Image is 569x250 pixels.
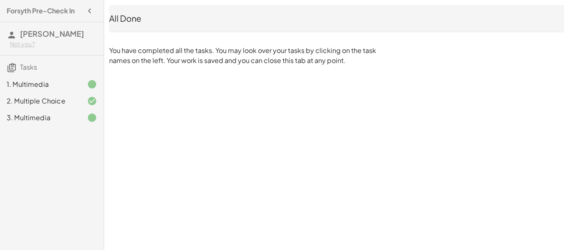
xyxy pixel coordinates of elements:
[20,63,37,71] span: Tasks
[87,96,97,106] i: Task finished and correct.
[7,79,74,89] div: 1. Multimedia
[10,40,97,48] div: Not you?
[7,96,74,106] div: 2. Multiple Choice
[109,13,564,24] div: All Done
[87,113,97,123] i: Task finished.
[20,29,84,38] span: [PERSON_NAME]
[109,45,380,66] p: You have completed all the tasks. You may look over your tasks by clicking on the task names on t...
[7,6,75,16] h4: Forsyth Pre-Check In
[87,79,97,89] i: Task finished.
[7,113,74,123] div: 3. Multimedia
